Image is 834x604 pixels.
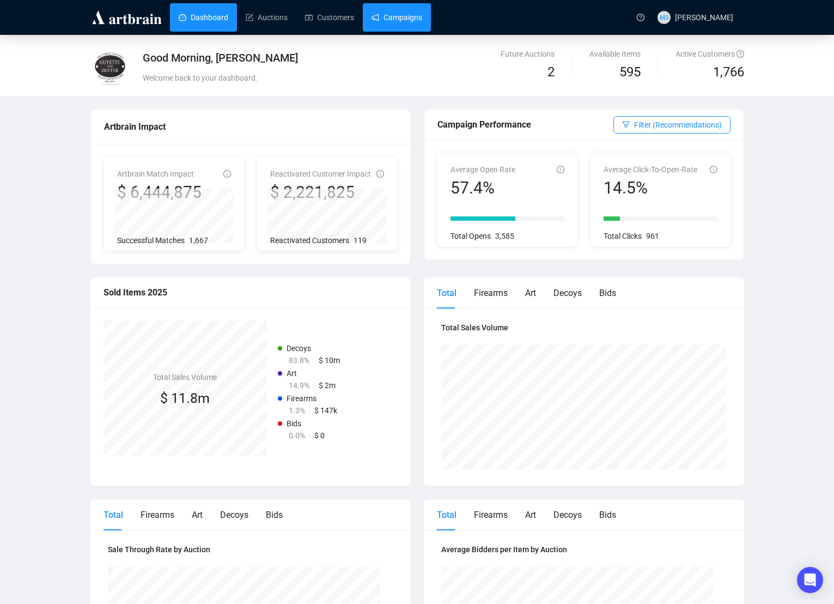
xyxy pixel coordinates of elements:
[246,3,288,32] a: Auctions
[104,508,123,522] div: Total
[319,381,336,390] span: $ 2m
[637,14,644,21] span: question-circle
[376,170,384,178] span: info-circle
[289,356,309,365] span: 83.8%
[143,72,523,84] div: Welcome back to your dashboard.
[441,322,727,334] h4: Total Sales Volume
[736,50,744,58] span: question-circle
[270,182,371,203] div: $ 2,221,825
[451,178,515,198] div: 57.4%
[266,508,283,522] div: Bids
[622,120,630,128] span: filter
[289,381,309,390] span: 14.9%
[619,64,641,80] span: 595
[474,286,508,300] div: Firearms
[314,406,337,415] span: $ 147k
[604,165,697,174] span: Average Click-To-Open-Rate
[613,116,730,134] button: Filter (Recommendations)
[287,344,311,353] span: Decoys
[289,431,305,440] span: 0.0%
[589,48,641,60] div: Available Items
[599,508,616,522] div: Bids
[525,286,536,300] div: Art
[437,118,613,131] div: Campaign Performance
[319,356,340,365] span: $ 10m
[143,50,523,65] div: Good Morning, [PERSON_NAME]
[646,232,659,240] span: 961
[604,178,697,198] div: 14.5%
[525,508,536,522] div: Art
[437,508,456,522] div: Total
[305,3,354,32] a: Customers
[710,166,717,173] span: info-circle
[91,49,129,87] img: guyette.jpg
[553,508,582,522] div: Decoys
[437,286,456,300] div: Total
[270,170,371,178] span: Reactivated Customer Impact
[501,48,555,60] div: Future Auctions
[117,236,185,245] span: Successful Matches
[675,13,733,22] span: [PERSON_NAME]
[192,508,203,522] div: Art
[451,165,515,174] span: Average Open Rate
[797,567,823,593] div: Open Intercom Messenger
[104,120,397,134] div: Artbrain Impact
[441,543,727,555] h4: Average Bidders per Item by Auction
[634,119,722,131] span: Filter (Recommendations)
[372,3,422,32] a: Campaigns
[220,508,248,522] div: Decoys
[287,369,297,378] span: Art
[104,286,398,299] div: Sold Items 2025
[179,3,228,32] a: Dashboard
[495,232,514,240] span: 3,585
[451,232,491,240] span: Total Opens
[90,9,163,26] img: logo
[287,394,316,403] span: Firearms
[599,286,616,300] div: Bids
[153,371,217,383] h4: Total Sales Volume
[675,50,744,58] span: Active Customers
[474,508,508,522] div: Firearms
[314,431,325,440] span: $ 0
[189,236,208,245] span: 1,667
[108,543,393,555] h4: Sale Through Rate by Auction
[160,390,210,406] span: $ 11.8m
[270,236,349,245] span: Reactivated Customers
[354,236,367,245] span: 119
[553,286,582,300] div: Decoys
[713,62,744,83] span: 1,766
[660,13,668,22] span: MS
[604,232,642,240] span: Total Clicks
[289,406,305,415] span: 1.3%
[117,182,202,203] div: $ 6,444,875
[287,419,301,428] span: Bids
[557,166,564,173] span: info-circle
[141,508,174,522] div: Firearms
[117,170,194,178] span: Artbrain Match Impact
[223,170,231,178] span: info-circle
[547,64,555,80] span: 2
